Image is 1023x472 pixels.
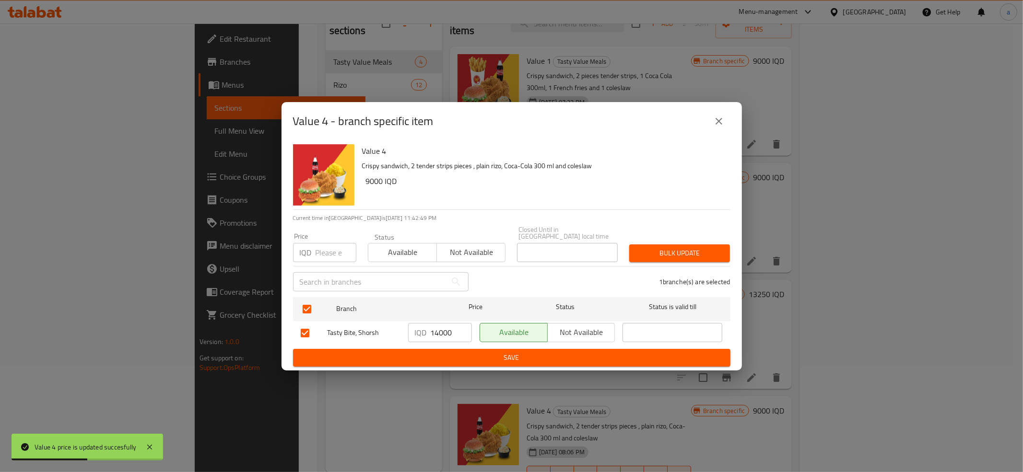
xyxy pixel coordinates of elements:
[431,323,472,342] input: Please enter price
[484,325,544,339] span: Available
[316,243,356,262] input: Please enter price
[362,144,723,158] h6: Value 4
[637,247,722,259] span: Bulk update
[293,114,434,129] h2: Value 4 - branch specific item
[444,301,507,313] span: Price
[336,303,436,315] span: Branch
[293,214,730,222] p: Current time in [GEOGRAPHIC_DATA] is [DATE] 11:42:49 PM
[629,244,730,262] button: Bulk update
[293,144,354,206] img: Value 4
[415,327,427,338] p: IQD
[362,160,723,172] p: Crispy sandwich, 2 tender strips pieces , plain rizo, Coca-Cola 300 ml and coleslaw
[552,325,611,339] span: Not available
[372,245,433,259] span: Available
[659,277,730,287] p: 1 branche(s) are selected
[480,323,548,342] button: Available
[515,301,615,313] span: Status
[366,174,723,188] h6: 9000 IQD
[293,349,730,367] button: Save
[707,110,730,133] button: close
[301,352,723,364] span: Save
[293,272,447,291] input: Search in branches
[328,327,400,339] span: Tasty Bite, Shorsh
[368,243,437,262] button: Available
[623,301,722,313] span: Status is valid till
[547,323,615,342] button: Not available
[300,247,312,258] p: IQD
[436,243,506,262] button: Not available
[441,245,502,259] span: Not available
[35,442,136,452] div: Value 4 price is updated succesfully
